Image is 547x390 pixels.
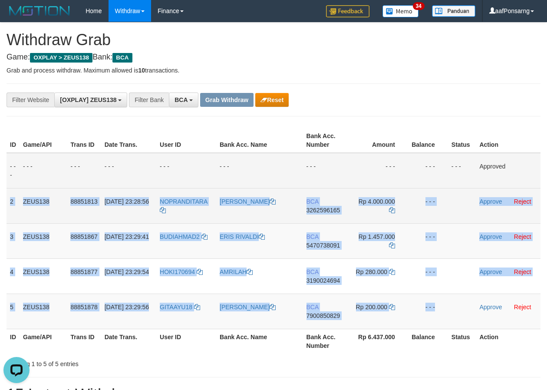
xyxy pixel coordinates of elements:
[514,233,531,240] a: Reject
[220,304,276,311] a: [PERSON_NAME]
[220,233,265,240] a: ERIS RIVALDI
[160,304,200,311] a: GITAAYU18
[356,304,387,311] span: Rp 200.000
[448,329,476,354] th: Status
[70,198,97,205] span: 88851813
[389,242,395,249] a: Copy 1457000 to clipboard
[408,329,448,354] th: Balance
[514,268,531,275] a: Reject
[20,294,67,329] td: ZEUS138
[448,128,476,153] th: Status
[389,207,395,214] a: Copy 4000000 to clipboard
[303,329,352,354] th: Bank Acc. Number
[160,198,207,214] a: NOPRANDITARA
[156,329,216,354] th: User ID
[20,153,67,188] td: - - -
[101,329,156,354] th: Date Trans.
[7,356,221,368] div: Showing 1 to 5 of 5 entries
[306,242,340,249] span: Copy 5470738091 to clipboard
[216,153,303,188] td: - - -
[20,188,67,223] td: ZEUS138
[255,93,289,107] button: Reset
[476,128,540,153] th: Action
[112,53,132,63] span: BCA
[413,2,425,10] span: 34
[7,329,20,354] th: ID
[70,268,97,275] span: 88851877
[306,198,319,205] span: BCA
[306,268,319,275] span: BCA
[356,268,387,275] span: Rp 280.000
[105,233,149,240] span: [DATE] 23:29:41
[216,329,303,354] th: Bank Acc. Name
[160,198,207,205] span: NOPRANDITARA
[138,67,145,74] strong: 10
[389,268,395,275] a: Copy 280000 to clipboard
[30,53,92,63] span: OXPLAY > ZEUS138
[7,153,20,188] td: - - -
[351,153,408,188] td: - - -
[514,198,531,205] a: Reject
[7,294,20,329] td: 5
[432,5,475,17] img: panduan.png
[3,3,30,30] button: Open LiveChat chat widget
[105,268,149,275] span: [DATE] 23:29:54
[359,198,395,205] span: Rp 4.000.000
[160,268,195,275] span: HOKI170694
[60,96,116,103] span: [OXPLAY] ZEUS138
[326,5,369,17] img: Feedback.jpg
[448,153,476,188] td: - - -
[408,223,448,258] td: - - -
[20,128,67,153] th: Game/API
[105,304,149,311] span: [DATE] 23:29:56
[175,96,188,103] span: BCA
[70,304,97,311] span: 88851878
[306,277,340,284] span: Copy 3190024694 to clipboard
[7,4,72,17] img: MOTION_logo.png
[389,304,395,311] a: Copy 200000 to clipboard
[476,329,540,354] th: Action
[216,128,303,153] th: Bank Acc. Name
[303,128,352,153] th: Bank Acc. Number
[67,128,101,153] th: Trans ID
[67,329,101,354] th: Trans ID
[7,31,540,49] h1: Withdraw Grab
[479,198,502,205] a: Approve
[156,128,216,153] th: User ID
[306,304,319,311] span: BCA
[156,153,216,188] td: - - -
[359,233,395,240] span: Rp 1.457.000
[200,93,254,107] button: Grab Withdraw
[20,258,67,294] td: ZEUS138
[7,53,540,62] h4: Game: Bank:
[54,93,127,107] button: [OXPLAY] ZEUS138
[7,93,54,107] div: Filter Website
[160,233,200,240] span: BUDIAHMAD2
[169,93,198,107] button: BCA
[220,268,253,275] a: AMRILAH
[160,304,192,311] span: GITAAYU18
[303,153,352,188] td: - - -
[67,153,101,188] td: - - -
[408,258,448,294] td: - - -
[476,153,540,188] td: Approved
[20,223,67,258] td: ZEUS138
[514,304,531,311] a: Reject
[105,198,149,205] span: [DATE] 23:28:56
[408,188,448,223] td: - - -
[408,153,448,188] td: - - -
[408,128,448,153] th: Balance
[101,153,156,188] td: - - -
[351,128,408,153] th: Amount
[129,93,169,107] div: Filter Bank
[7,223,20,258] td: 3
[160,233,208,240] a: BUDIAHMAD2
[479,304,502,311] a: Approve
[479,233,502,240] a: Approve
[7,128,20,153] th: ID
[479,268,502,275] a: Approve
[20,329,67,354] th: Game/API
[306,312,340,319] span: Copy 7900850829 to clipboard
[382,5,419,17] img: Button%20Memo.svg
[160,268,203,275] a: HOKI170694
